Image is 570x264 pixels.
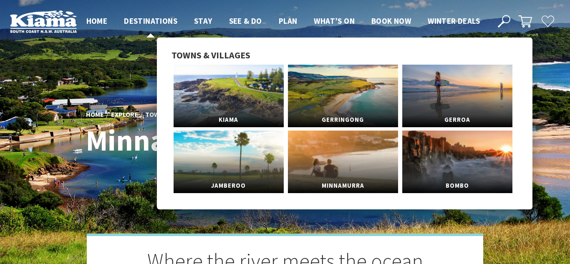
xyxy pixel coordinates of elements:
[86,124,322,156] h1: Minnamurra
[371,16,411,26] span: Book now
[194,16,212,26] span: Stay
[314,16,355,26] span: What’s On
[86,110,104,119] a: Home
[10,10,77,33] img: Kiama Logo
[279,16,298,26] span: Plan
[229,16,262,26] span: See & Do
[402,178,512,194] span: Bombo
[86,16,108,26] span: Home
[172,49,250,61] span: Towns & Villages
[428,16,480,26] span: Winter Deals
[174,178,284,194] span: Jamberoo
[111,110,138,119] a: Explore
[402,112,512,128] span: Gerroa
[288,112,398,128] span: Gerringong
[174,112,284,128] span: Kiama
[124,16,177,26] span: Destinations
[288,178,398,194] span: Minnamurra
[78,15,488,28] nav: Main Menu
[145,110,204,119] a: Towns & Villages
